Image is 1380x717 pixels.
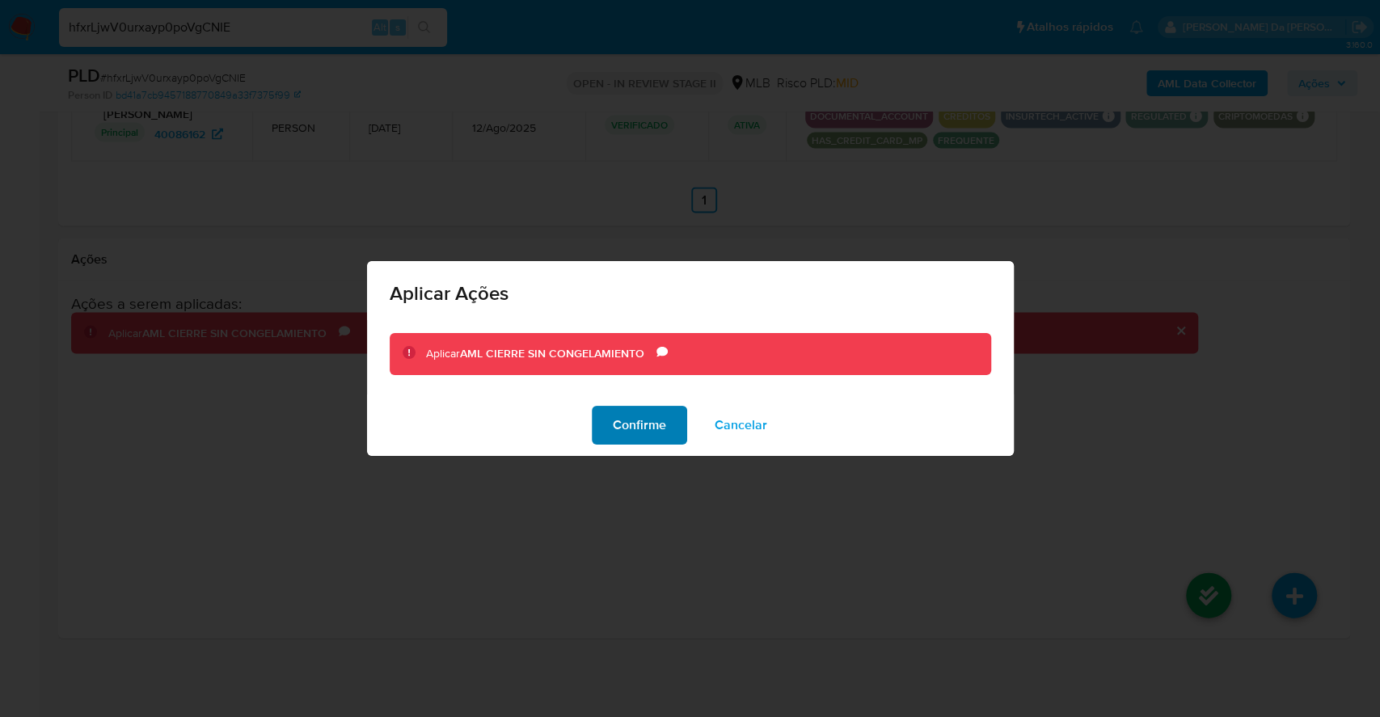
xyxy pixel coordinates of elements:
span: Cancelar [715,407,767,443]
b: AML CIERRE SIN CONGELAMIENTO [460,345,644,361]
div: Aplicar [426,346,656,362]
span: Aplicar Ações [390,284,991,303]
span: Confirme [613,407,666,443]
button: Cancelar [694,406,788,445]
button: Confirme [592,406,687,445]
